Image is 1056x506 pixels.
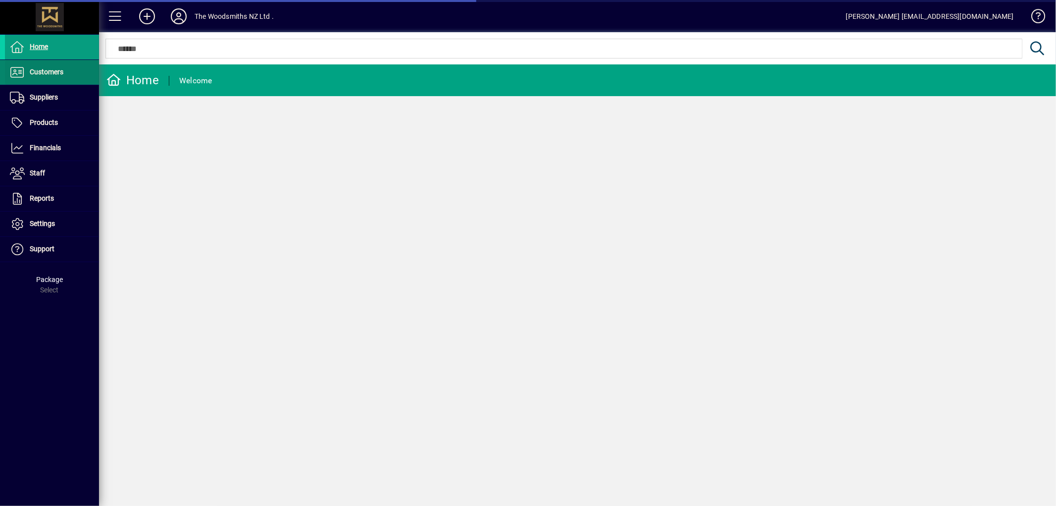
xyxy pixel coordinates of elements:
button: Add [131,7,163,25]
span: Products [30,118,58,126]
a: Products [5,111,99,135]
span: Package [36,276,63,283]
a: Settings [5,212,99,236]
div: [PERSON_NAME] [EMAIL_ADDRESS][DOMAIN_NAME] [846,8,1014,24]
div: The Woodsmiths NZ Ltd . [195,8,274,24]
a: Reports [5,186,99,211]
div: Home [106,72,159,88]
div: Welcome [179,73,212,89]
button: Profile [163,7,195,25]
a: Knowledge Base [1024,2,1044,34]
span: Suppliers [30,93,58,101]
span: Home [30,43,48,51]
a: Staff [5,161,99,186]
span: Reports [30,194,54,202]
span: Financials [30,144,61,152]
a: Customers [5,60,99,85]
span: Support [30,245,54,253]
span: Customers [30,68,63,76]
span: Settings [30,220,55,227]
span: Staff [30,169,45,177]
a: Support [5,237,99,262]
a: Suppliers [5,85,99,110]
a: Financials [5,136,99,161]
